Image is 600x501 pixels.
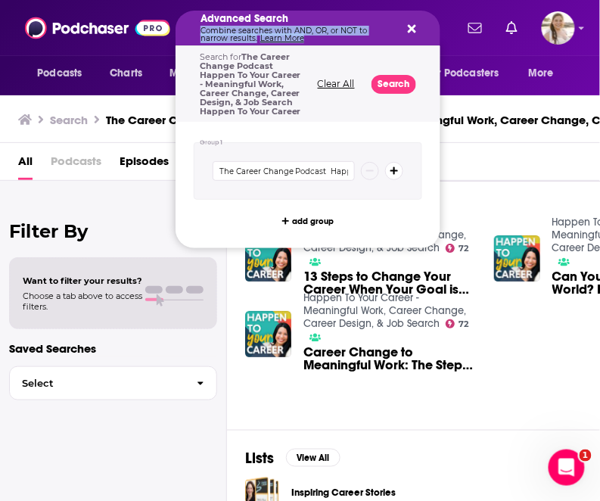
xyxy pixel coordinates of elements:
[18,149,33,180] a: All
[9,341,217,356] p: Saved Searches
[427,63,499,84] span: For Podcasters
[200,51,301,117] span: The Career Change Podcast Happen To Your Career - Meaningful Work, Career Change, Career Design, ...
[292,217,334,226] span: add group
[201,27,391,42] p: Combine searches with AND, OR, or NOT to narrow results.
[372,75,416,94] button: Search
[23,275,142,286] span: Want to filter your results?
[200,51,301,117] span: Search for
[9,220,217,242] h2: Filter By
[51,149,101,180] span: Podcasts
[580,450,592,462] span: 1
[303,346,476,372] span: Career Change to Meaningful Work: The Step by [PERSON_NAME]
[500,15,524,41] a: Show notifications dropdown
[462,15,488,41] a: Show notifications dropdown
[23,291,142,312] span: Choose a tab above to access filters.
[260,33,304,43] a: Learn More
[159,59,243,88] button: open menu
[169,63,223,84] span: Monitoring
[110,63,142,84] span: Charts
[542,11,575,45] span: Logged in as acquavie
[542,11,575,45] img: User Profile
[446,244,469,253] a: 72
[213,161,355,181] input: Type a keyword or phrase...
[549,450,585,486] iframe: Intercom live chat
[26,59,101,88] button: open menu
[417,59,521,88] button: open menu
[313,79,359,89] button: Clear All
[37,63,82,84] span: Podcasts
[446,319,469,328] a: 72
[100,59,151,88] a: Charts
[245,311,291,357] img: Career Change to Meaningful Work: The Step by Step Guide
[201,14,391,24] h5: Advanced Search
[303,291,466,330] a: Happen To Your Career - Meaningful Work, Career Change, Career Design, & Job Search
[542,11,575,45] button: Show profile menu
[50,113,88,127] h3: Search
[278,212,339,230] button: add group
[459,321,468,328] span: 72
[286,449,340,467] button: View All
[120,149,169,180] a: Episodes
[303,270,476,296] a: 13 Steps to Change Your Career When Your Goal is Meaningful Work (that pays well)
[10,378,185,388] span: Select
[303,346,476,372] a: Career Change to Meaningful Work: The Step by Step Guide
[25,14,170,42] img: Podchaser - Follow, Share and Rate Podcasts
[494,235,540,282] img: Can Your Work Change The World? How To Make A Meaningful Impact In Your Career
[200,139,223,146] h4: Group 1
[9,366,217,400] button: Select
[518,59,574,88] button: open menu
[245,449,274,468] h2: Lists
[459,245,468,252] span: 72
[245,449,340,468] a: ListsView All
[245,235,291,282] img: 13 Steps to Change Your Career When Your Goal is Meaningful Work (that pays well)
[190,11,455,45] div: Search podcasts, credits, & more...
[529,63,555,84] span: More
